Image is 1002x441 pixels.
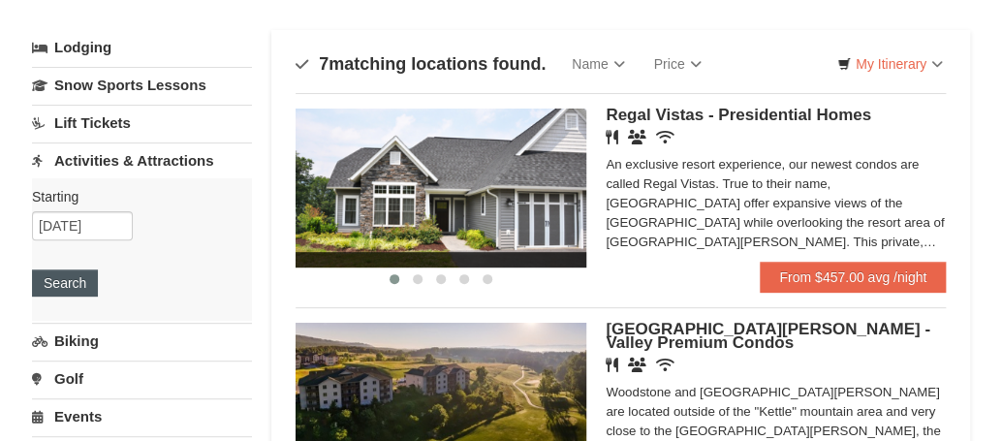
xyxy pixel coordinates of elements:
a: Lodging [32,30,252,65]
span: Regal Vistas - Presidential Homes [606,106,871,124]
a: Snow Sports Lessons [32,67,252,103]
a: Events [32,398,252,434]
button: Search [32,269,98,297]
i: Restaurant [606,358,618,372]
div: An exclusive resort experience, our newest condos are called Regal Vistas. True to their name, [G... [606,155,946,252]
span: 7 [319,54,329,74]
i: Restaurant [606,130,618,144]
i: Wireless Internet (free) [656,358,674,372]
a: Lift Tickets [32,105,252,141]
i: Banquet Facilities [628,358,646,372]
a: From $457.00 avg /night [760,262,946,293]
h4: matching locations found. [296,54,546,74]
a: Name [557,45,639,83]
a: Price [640,45,716,83]
a: My Itinerary [825,49,955,79]
label: Starting [32,187,237,206]
i: Wireless Internet (free) [656,130,674,144]
i: Banquet Facilities [628,130,646,144]
span: [GEOGRAPHIC_DATA][PERSON_NAME] - Valley Premium Condos [606,320,930,352]
a: Golf [32,361,252,396]
a: Activities & Attractions [32,142,252,178]
a: Biking [32,323,252,359]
